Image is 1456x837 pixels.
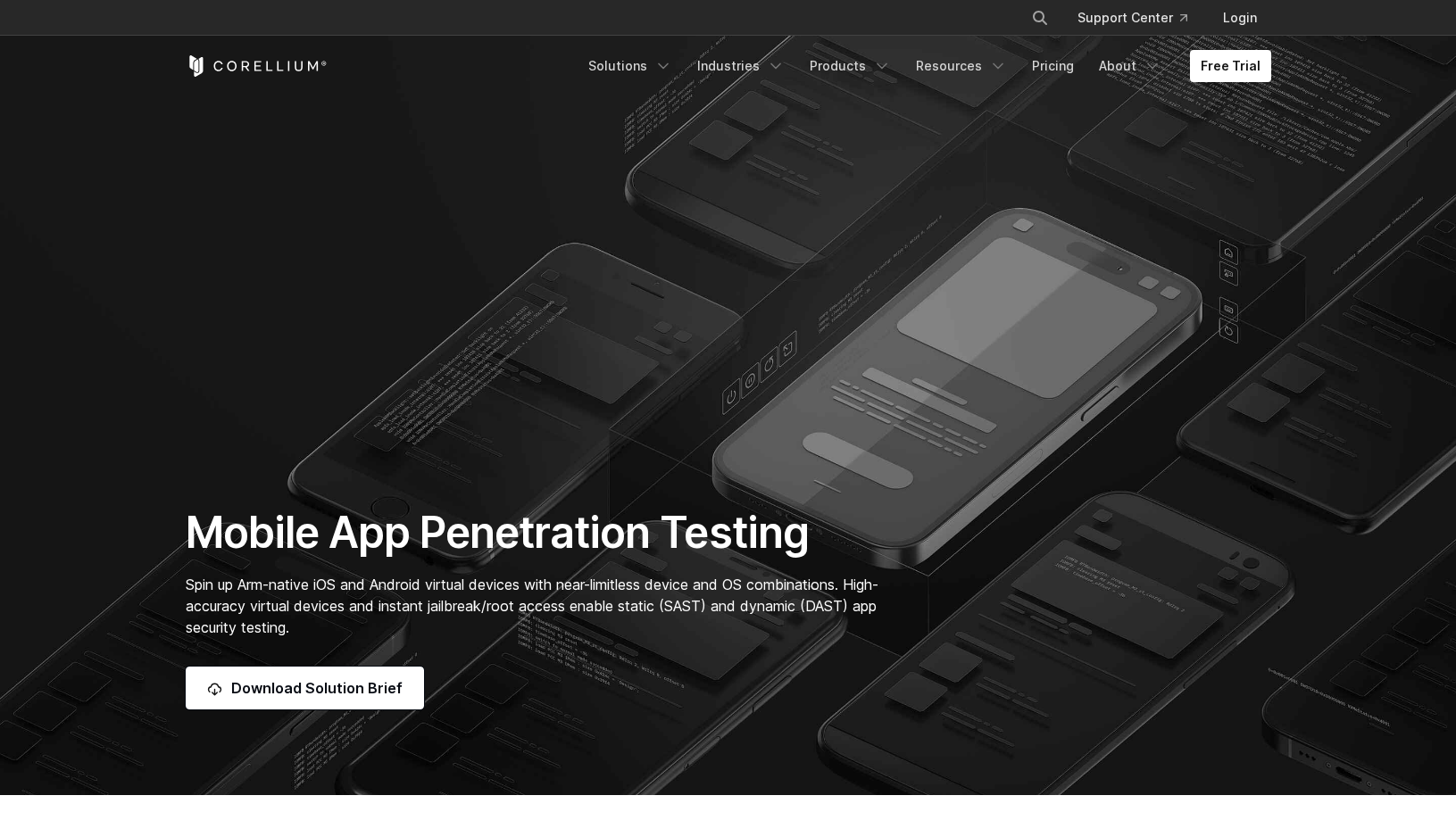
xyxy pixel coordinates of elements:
[186,576,878,636] span: Spin up Arm-native iOS and Android virtual devices with near-limitless device and OS combinations...
[1088,50,1172,82] a: About
[186,667,424,709] a: Download Solution Brief
[1190,50,1271,82] a: Free Trial
[231,677,403,699] span: Download Solution Brief
[186,55,328,77] a: Corellium Home
[905,50,1018,82] a: Resources
[1010,2,1271,34] div: Navigation Menu
[1209,2,1271,34] a: Login
[1024,2,1056,34] button: Search
[686,50,795,82] a: Industries
[1063,2,1202,34] a: Support Center
[578,50,683,82] a: Solutions
[1021,50,1085,82] a: Pricing
[799,50,902,82] a: Products
[186,506,897,559] h1: Mobile App Penetration Testing
[578,50,1271,82] div: Navigation Menu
